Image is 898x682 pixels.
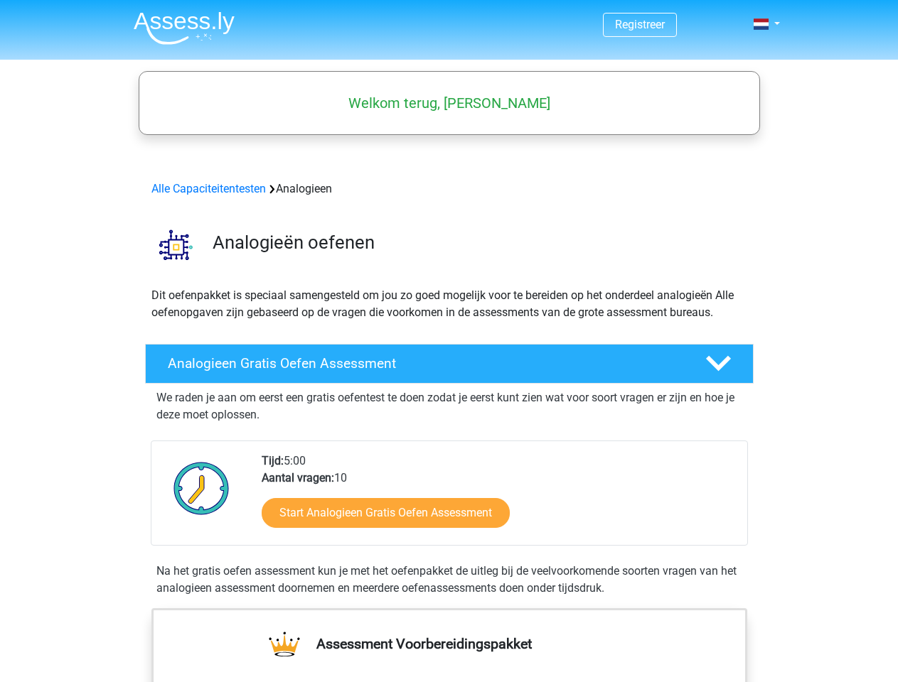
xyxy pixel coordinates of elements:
[151,287,747,321] p: Dit oefenpakket is speciaal samengesteld om jou zo goed mogelijk voor te bereiden op het onderdee...
[615,18,665,31] a: Registreer
[262,454,284,467] b: Tijd:
[139,344,759,384] a: Analogieen Gratis Oefen Assessment
[151,182,266,195] a: Alle Capaciteitentesten
[146,94,753,112] h5: Welkom terug, [PERSON_NAME]
[151,563,748,597] div: Na het gratis oefen assessment kun je met het oefenpakket de uitleg bij de veelvoorkomende soorte...
[251,453,747,545] div: 5:00 10
[166,453,237,524] img: Klok
[146,215,206,275] img: analogieen
[146,180,753,197] div: Analogieen
[168,355,683,372] h4: Analogieen Gratis Oefen Assessment
[213,232,742,254] h3: Analogieën oefenen
[262,471,334,485] b: Aantal vragen:
[156,389,742,423] p: We raden je aan om eerst een gratis oefentest te doen zodat je eerst kunt zien wat voor soort vra...
[134,11,235,45] img: Assessly
[262,498,510,528] a: Start Analogieen Gratis Oefen Assessment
